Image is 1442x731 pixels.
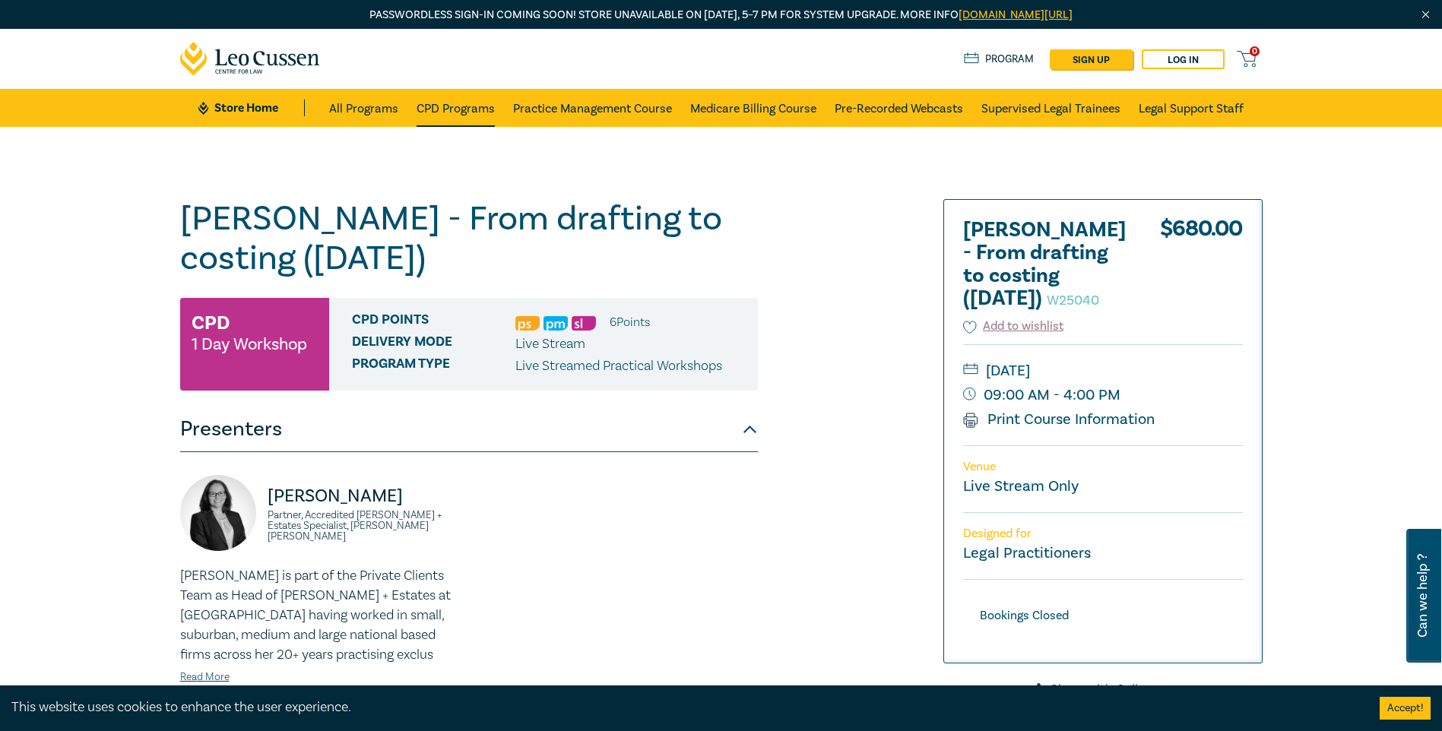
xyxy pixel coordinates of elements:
small: W25040 [1047,292,1099,309]
a: Share with Colleagues [943,680,1263,700]
button: Accept cookies [1380,697,1431,720]
h2: [PERSON_NAME] - From drafting to costing ([DATE]) [963,219,1130,310]
h1: [PERSON_NAME] - From drafting to costing ([DATE]) [180,199,758,278]
li: 6 Point s [610,312,650,332]
img: Practice Management & Business Skills [544,316,568,331]
div: Bookings Closed [963,606,1085,626]
p: Live Streamed Practical Workshops [515,356,722,376]
a: [DOMAIN_NAME][URL] [959,8,1073,22]
a: Store Home [198,100,304,116]
img: Substantive Law [572,316,596,331]
a: Supervised Legal Trainees [981,89,1120,127]
a: CPD Programs [417,89,495,127]
span: 0 [1250,46,1260,56]
a: Live Stream Only [963,476,1079,496]
span: Program type [352,356,515,376]
p: [PERSON_NAME] [268,484,460,508]
a: Read More [180,670,230,684]
small: [DATE] [963,359,1243,383]
button: Add to wishlist [963,318,1064,335]
small: Legal Practitioners [963,543,1091,563]
img: https://s3.ap-southeast-2.amazonaws.com/leo-cussen-store-production-content/Contacts/Naomi%20Guye... [180,475,256,551]
small: 1 Day Workshop [192,337,307,352]
a: Medicare Billing Course [690,89,816,127]
a: All Programs [329,89,398,127]
span: CPD Points [352,312,515,332]
a: sign up [1050,49,1133,69]
button: Presenters [180,407,758,452]
a: Print Course Information [963,410,1155,429]
a: Legal Support Staff [1139,89,1244,127]
div: This website uses cookies to enhance the user experience. [11,698,1357,717]
span: Delivery Mode [352,334,515,354]
div: $ 680.00 [1160,219,1243,318]
img: Close [1419,8,1432,21]
p: Venue [963,460,1243,474]
a: Pre-Recorded Webcasts [835,89,963,127]
h3: CPD [192,309,230,337]
p: Passwordless sign-in coming soon! Store unavailable on [DATE], 5–7 PM for system upgrade. More info [180,7,1263,24]
p: Designed for [963,527,1243,541]
span: Can we help ? [1415,538,1430,653]
img: Professional Skills [515,316,540,331]
a: Program [964,51,1035,68]
small: 09:00 AM - 4:00 PM [963,383,1243,407]
small: Partner, Accredited [PERSON_NAME] + Estates Specialist, [PERSON_NAME] [PERSON_NAME] [268,510,460,542]
span: Live Stream [515,335,585,353]
a: Log in [1142,49,1225,69]
a: Practice Management Course [513,89,672,127]
p: [PERSON_NAME] is part of the Private Clients Team as Head of [PERSON_NAME] + Estates at [GEOGRAPH... [180,566,460,665]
